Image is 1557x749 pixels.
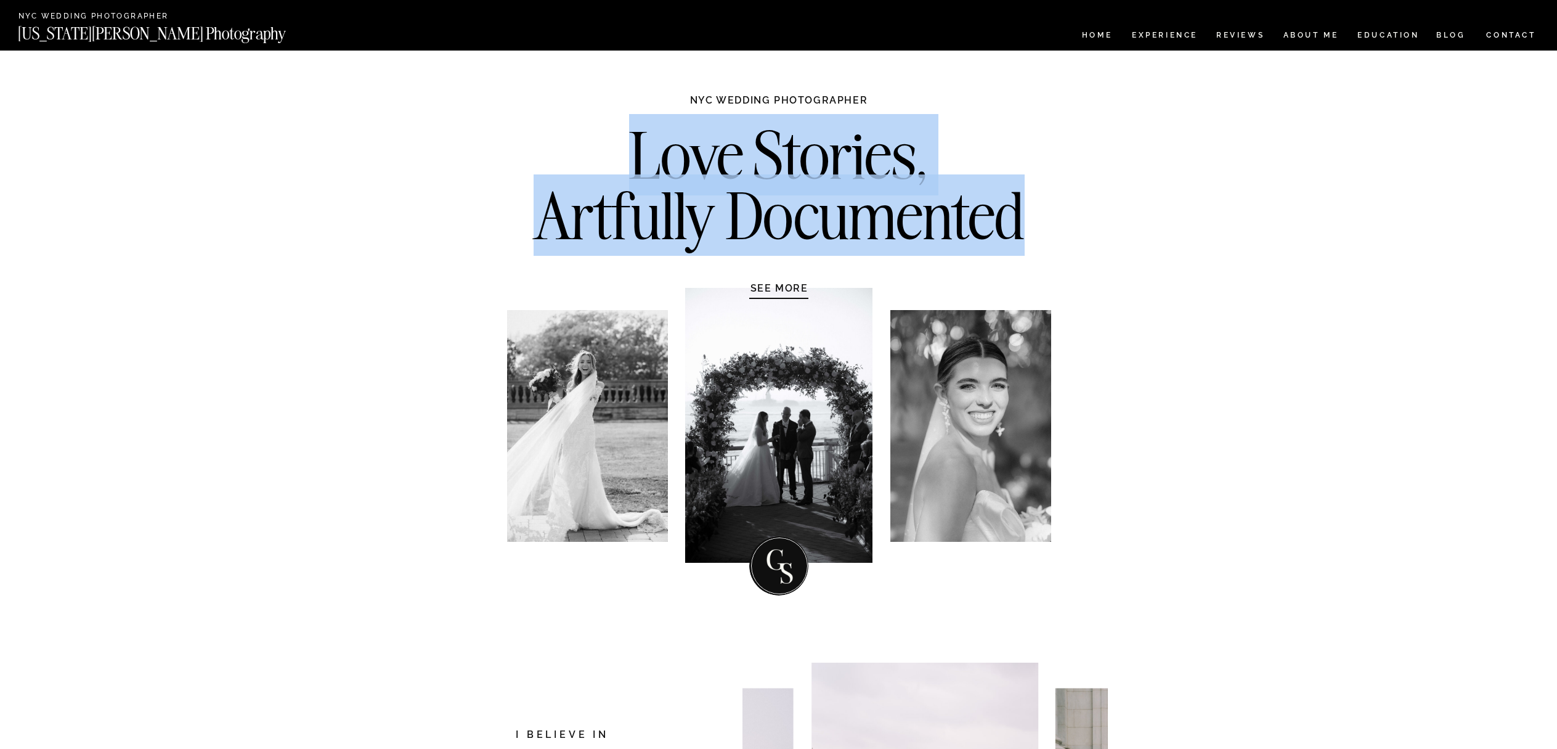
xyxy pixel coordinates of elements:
[1216,31,1262,42] a: REVIEWS
[664,94,895,118] h1: NYC WEDDING PHOTOGRAPHER
[18,25,327,36] a: [US_STATE][PERSON_NAME] Photography
[1079,31,1115,42] a: HOME
[1486,28,1537,42] a: CONTACT
[451,727,674,744] h2: I believe in
[721,282,838,294] a: SEE MORE
[1283,31,1339,42] a: ABOUT ME
[1132,31,1197,42] a: Experience
[1356,31,1421,42] a: EDUCATION
[521,125,1038,255] h2: Love Stories, Artfully Documented
[18,12,204,22] a: NYC Wedding Photographer
[1436,31,1466,42] a: BLOG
